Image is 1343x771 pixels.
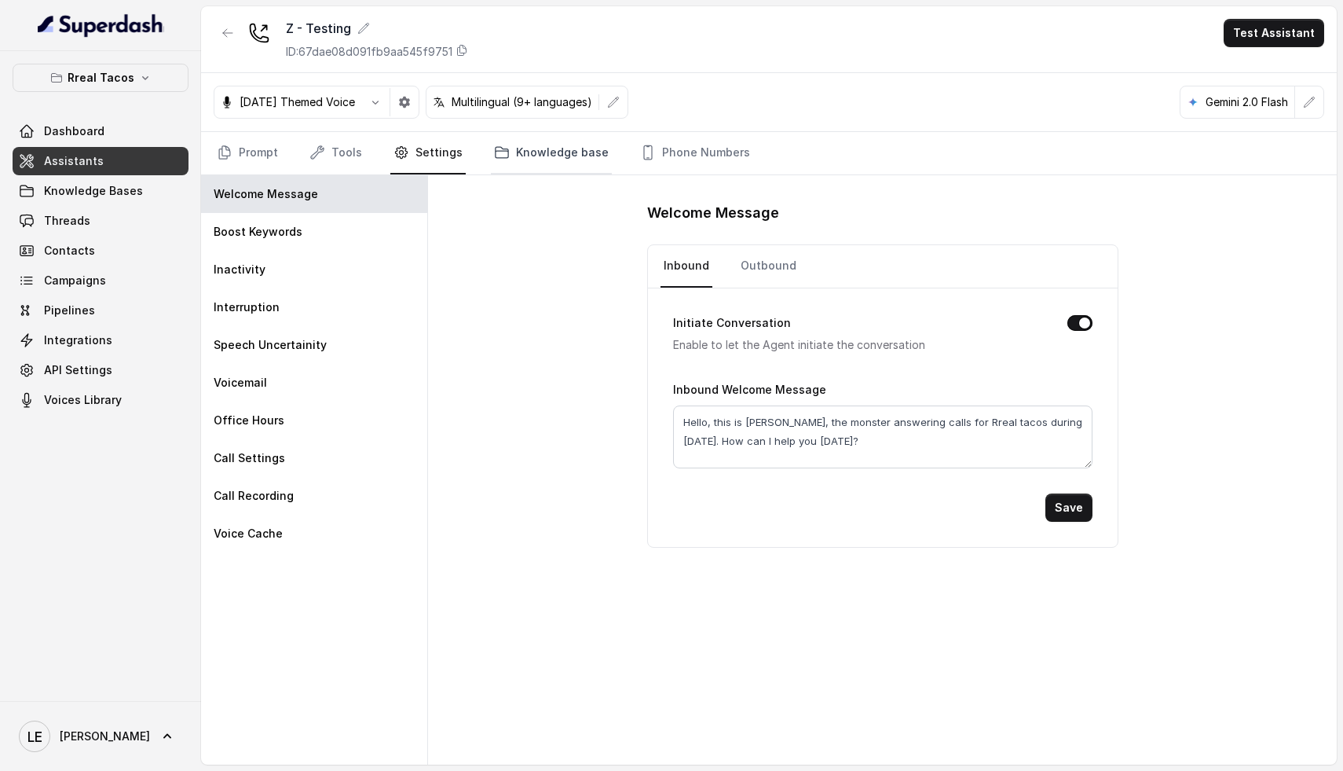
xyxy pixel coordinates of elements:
[673,314,791,332] label: Initiate Conversation
[214,132,1324,174] nav: Tabs
[27,729,42,745] text: LE
[214,186,318,202] p: Welcome Message
[214,224,302,240] p: Boost Keywords
[44,213,90,229] span: Threads
[13,386,188,414] a: Voices Library
[1206,94,1288,110] p: Gemini 2.0 Flash
[661,245,712,288] a: Inbound
[44,183,143,199] span: Knowledge Bases
[68,68,134,87] p: Rreal Tacos
[737,245,800,288] a: Outbound
[214,337,327,353] p: Speech Uncertainity
[13,177,188,205] a: Knowledge Bases
[306,132,365,174] a: Tools
[214,375,267,391] p: Voicemail
[214,262,265,277] p: Inactivity
[44,332,112,348] span: Integrations
[214,450,285,466] p: Call Settings
[44,362,112,378] span: API Settings
[286,19,468,38] div: Z - Testing
[38,13,164,38] img: light.svg
[390,132,466,174] a: Settings
[13,64,188,92] button: Rreal Tacos
[1224,19,1324,47] button: Test Assistant
[673,406,1092,468] textarea: Hello, this is [PERSON_NAME], the monster answering calls for Rreal tacos during [DATE]. How can ...
[286,44,452,60] p: ID: 67dae08d091fb9aa545f9751
[214,132,281,174] a: Prompt
[44,303,95,318] span: Pipelines
[673,383,826,396] label: Inbound Welcome Message
[13,117,188,145] a: Dashboard
[13,237,188,265] a: Contacts
[13,207,188,235] a: Threads
[60,729,150,744] span: [PERSON_NAME]
[214,488,294,504] p: Call Recording
[214,299,280,315] p: Interruption
[1045,494,1092,522] button: Save
[44,392,122,408] span: Voices Library
[491,132,612,174] a: Knowledge base
[661,245,1105,288] nav: Tabs
[1187,96,1199,108] svg: google logo
[240,94,355,110] p: [DATE] Themed Voice
[44,123,104,139] span: Dashboard
[13,356,188,384] a: API Settings
[647,200,1118,226] h1: Welcome Message
[13,147,188,175] a: Assistants
[637,132,753,174] a: Phone Numbers
[214,526,283,542] p: Voice Cache
[44,243,95,259] span: Contacts
[452,94,592,110] p: Multilingual (9+ languages)
[44,273,106,288] span: Campaigns
[44,153,104,169] span: Assistants
[13,296,188,325] a: Pipelines
[13,266,188,295] a: Campaigns
[13,714,188,758] a: [PERSON_NAME]
[214,413,284,428] p: Office Hours
[673,336,1042,354] p: Enable to let the Agent initiate the conversation
[13,326,188,354] a: Integrations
